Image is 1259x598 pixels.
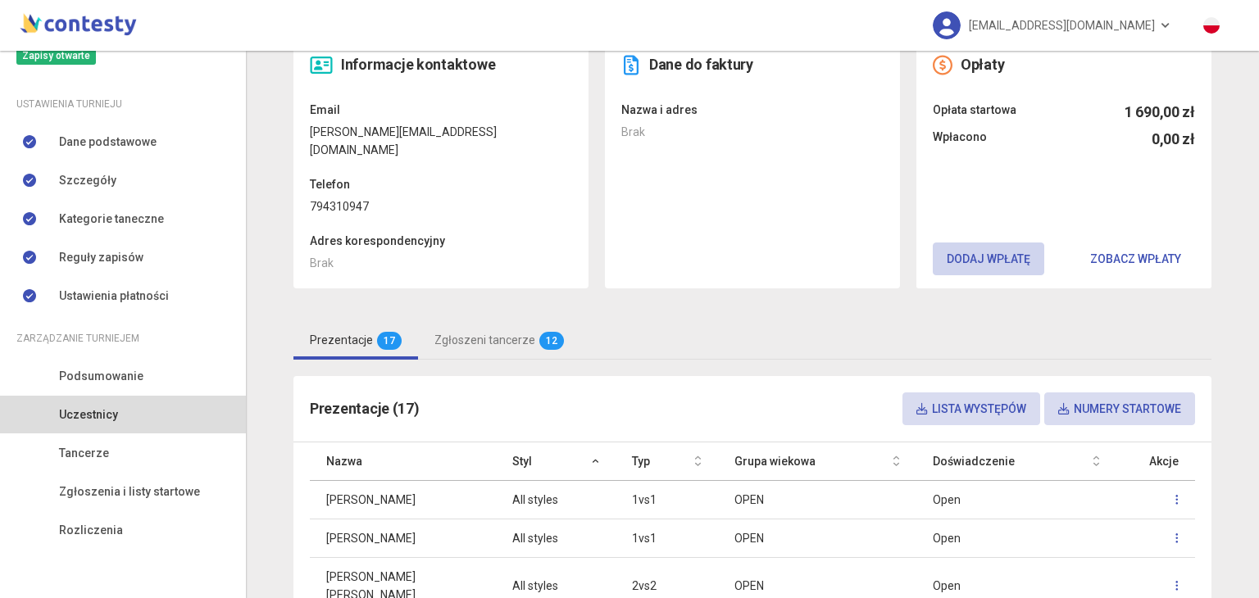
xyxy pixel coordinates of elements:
td: Open [916,519,1116,557]
span: Informacje kontaktowe [341,56,495,73]
th: Typ [616,442,718,481]
dt: Telefon [310,175,572,193]
th: Styl [496,442,616,481]
p: [PERSON_NAME] [326,529,480,547]
th: Nazwa [310,442,496,481]
span: Opłaty [961,56,1004,73]
span: Rozliczenia [59,521,123,539]
span: Zgłoszenia i listy startowe [59,482,200,501]
th: Akcje [1116,442,1195,481]
span: Tancerze [59,444,109,462]
span: 12 [539,332,564,350]
span: Reguły zapisów [59,248,143,266]
a: Prezentacje17 [293,321,418,360]
h5: 0,00 zł [1152,128,1195,151]
span: Szczegóły [59,171,116,189]
td: 1vs1 [616,480,718,519]
th: Grupa wiekowa [718,442,916,481]
dt: Email [310,101,572,119]
span: Kategorie taneczne [59,210,164,228]
img: money [933,55,952,75]
span: Opłata startowa [933,101,1016,124]
span: Zapisy otwarte [16,47,96,65]
img: invoice [621,55,641,75]
span: Wpłacono [933,128,987,151]
td: All styles [496,519,616,557]
button: Numery startowe [1044,392,1195,425]
td: OPEN [718,519,916,557]
button: Zobacz wpłaty [1076,242,1195,275]
button: Dodaj wpłatę [933,242,1044,275]
dt: Nazwa i adres [621,101,884,119]
span: Podsumowanie [59,367,143,385]
td: All styles [496,480,616,519]
span: 17 [377,332,402,350]
span: [EMAIL_ADDRESS][DOMAIN_NAME] [969,8,1155,43]
span: Prezentacje (17) [310,400,420,417]
span: Ustawienia płatności [59,287,169,305]
td: Open [916,480,1116,519]
dd: Brak [310,254,572,272]
span: Uczestnicy [59,405,118,424]
span: Dane do faktury [649,56,753,73]
span: Dane podstawowe [59,133,157,151]
div: Ustawienia turnieju [16,95,230,113]
h5: 1 690,00 zł [1125,101,1195,124]
button: Lista występów [902,392,1040,425]
th: Doświadczenie [916,442,1116,481]
td: OPEN [718,480,916,519]
dd: Brak [621,123,884,141]
dt: Adres korespondencyjny [310,232,572,250]
td: 1vs1 [616,519,718,557]
img: contact [310,55,333,75]
p: [PERSON_NAME] [326,491,480,509]
dd: 794310947 [310,197,572,215]
p: [PERSON_NAME] [326,568,480,586]
dd: [PERSON_NAME][EMAIL_ADDRESS][DOMAIN_NAME] [310,123,572,159]
span: Zarządzanie turniejem [16,329,139,347]
a: Zgłoszeni tancerze12 [418,321,580,360]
